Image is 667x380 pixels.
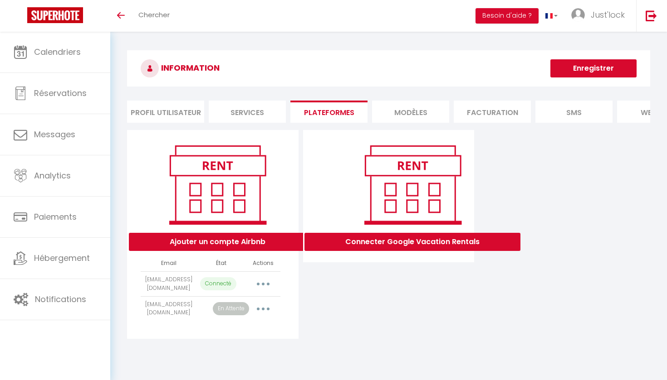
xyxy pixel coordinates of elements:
[476,8,539,24] button: Besoin d'aide ?
[213,302,249,315] p: En Attente
[138,10,170,19] span: Chercher
[34,170,71,181] span: Analytics
[141,271,196,296] td: [EMAIL_ADDRESS][DOMAIN_NAME]
[372,101,449,123] li: MODÈLES
[129,233,306,251] button: Ajouter un compte Airbnb
[535,101,613,123] li: SMS
[34,87,87,99] span: Réservations
[34,252,90,264] span: Hébergement
[200,277,236,290] p: Connecté
[27,7,83,23] img: Super Booking
[196,255,245,271] th: État
[34,211,77,222] span: Paiements
[591,9,625,20] span: Just'lock
[127,101,204,123] li: Profil Utilisateur
[35,293,86,305] span: Notifications
[245,255,280,271] th: Actions
[141,296,196,321] td: [EMAIL_ADDRESS][DOMAIN_NAME]
[355,141,471,228] img: rent.png
[290,101,368,123] li: Plateformes
[34,129,75,140] span: Messages
[550,59,637,77] button: Enregistrer
[571,8,585,22] img: ...
[646,10,657,21] img: logout
[34,46,81,58] span: Calendriers
[304,233,520,251] button: Connecter Google Vacation Rentals
[141,255,196,271] th: Email
[127,50,650,87] h3: INFORMATION
[160,141,275,228] img: rent.png
[454,101,531,123] li: Facturation
[209,101,286,123] li: Services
